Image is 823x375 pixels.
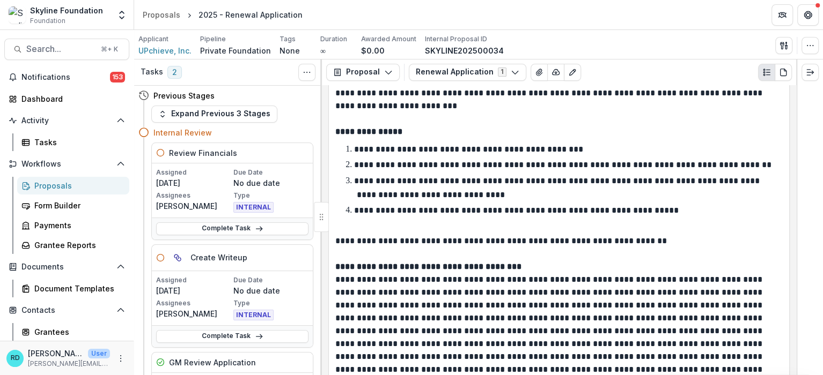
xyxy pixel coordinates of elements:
[4,302,129,319] button: Open Contacts
[409,64,526,81] button: Renewal Application1
[797,4,819,26] button: Get Help
[34,283,121,294] div: Document Templates
[21,160,112,169] span: Workflows
[153,90,215,101] h4: Previous Stages
[425,45,504,56] p: SKYLINE202500034
[169,147,237,159] h5: Review Financials
[233,285,308,296] p: No due date
[4,90,129,108] a: Dashboard
[138,7,307,22] nav: breadcrumb
[138,45,192,56] a: UPchieve, Inc.
[17,280,129,297] a: Document Templates
[34,326,121,337] div: Grantees
[153,127,212,138] h4: Internal Review
[28,348,84,359] p: [PERSON_NAME]
[114,4,129,26] button: Open entity switcher
[156,275,231,285] p: Assigned
[4,258,129,275] button: Open Documents
[758,64,775,81] button: Plaintext view
[802,64,819,81] button: Expand right
[156,177,231,189] p: [DATE]
[26,44,94,54] span: Search...
[21,116,112,125] span: Activity
[21,306,112,315] span: Contacts
[30,5,103,16] div: Skyline Foundation
[34,239,121,251] div: Grantee Reports
[4,112,129,129] button: Open Activity
[21,73,110,82] span: Notifications
[361,45,385,56] p: $0.00
[17,323,129,341] a: Grantees
[151,106,277,123] button: Expand Previous 3 Stages
[156,285,231,296] p: [DATE]
[233,298,308,308] p: Type
[21,93,121,104] div: Dashboard
[156,222,308,235] a: Complete Task
[28,359,110,369] p: [PERSON_NAME][EMAIL_ADDRESS][DOMAIN_NAME]
[21,262,112,272] span: Documents
[17,133,129,151] a: Tasks
[169,357,256,368] h5: GM Review Application
[34,220,121,231] div: Payments
[233,177,308,189] p: No due date
[30,16,65,26] span: Foundation
[280,45,300,56] p: None
[775,64,792,81] button: PDF view
[141,67,163,77] h3: Tasks
[17,197,129,214] a: Form Builder
[138,34,168,44] p: Applicant
[361,34,416,44] p: Awarded Amount
[425,34,487,44] p: Internal Proposal ID
[88,349,110,358] p: User
[34,200,121,211] div: Form Builder
[110,72,125,82] span: 153
[138,7,185,22] a: Proposals
[156,308,231,319] p: [PERSON_NAME]
[156,330,308,343] a: Complete Task
[320,45,326,56] p: ∞
[9,6,26,24] img: Skyline Foundation
[169,249,186,266] button: View dependent tasks
[200,34,226,44] p: Pipeline
[564,64,581,81] button: Edit as form
[233,191,308,200] p: Type
[114,352,127,365] button: More
[167,66,182,79] span: 2
[233,310,274,320] span: INTERNAL
[190,252,247,263] h5: Create Writeup
[199,9,303,20] div: 2025 - Renewal Application
[531,64,548,81] button: View Attached Files
[156,298,231,308] p: Assignees
[320,34,347,44] p: Duration
[156,200,231,212] p: [PERSON_NAME]
[326,64,400,81] button: Proposal
[771,4,793,26] button: Partners
[17,216,129,234] a: Payments
[34,180,121,191] div: Proposals
[280,34,296,44] p: Tags
[233,275,308,285] p: Due Date
[4,155,129,172] button: Open Workflows
[4,39,129,60] button: Search...
[4,69,129,86] button: Notifications153
[99,43,120,55] div: ⌘ + K
[156,191,231,200] p: Assignees
[156,168,231,177] p: Assigned
[143,9,180,20] div: Proposals
[233,168,308,177] p: Due Date
[17,236,129,254] a: Grantee Reports
[298,64,315,81] button: Toggle View Cancelled Tasks
[200,45,271,56] p: Private Foundation
[233,202,274,213] span: INTERNAL
[34,137,121,148] div: Tasks
[11,355,20,362] div: Raquel Donoso
[17,177,129,194] a: Proposals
